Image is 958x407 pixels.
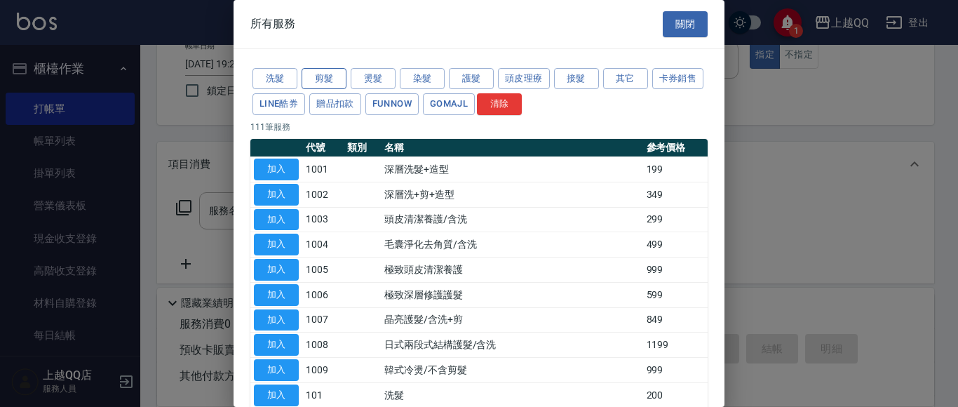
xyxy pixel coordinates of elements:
[302,139,344,157] th: 代號
[643,207,708,232] td: 299
[381,258,643,283] td: 極致頭皮清潔養護
[449,68,494,90] button: 護髮
[477,93,522,115] button: 清除
[302,358,344,383] td: 1009
[643,139,708,157] th: 參考價格
[254,309,299,331] button: 加入
[309,93,361,115] button: 贈品扣款
[643,258,708,283] td: 999
[344,139,381,157] th: 類別
[302,232,344,258] td: 1004
[652,68,704,90] button: 卡券銷售
[663,11,708,37] button: 關閉
[302,207,344,232] td: 1003
[254,359,299,381] button: 加入
[302,182,344,207] td: 1002
[302,282,344,307] td: 1006
[302,258,344,283] td: 1005
[381,232,643,258] td: 毛囊淨化去角質/含洗
[400,68,445,90] button: 染髮
[498,68,550,90] button: 頭皮理療
[381,307,643,333] td: 晶亮護髮/含洗+剪
[254,209,299,231] button: 加入
[254,385,299,406] button: 加入
[381,358,643,383] td: 韓式冷燙/不含剪髮
[254,184,299,206] button: 加入
[381,139,643,157] th: 名稱
[302,157,344,182] td: 1001
[381,182,643,207] td: 深層洗+剪+造型
[643,358,708,383] td: 999
[250,121,708,133] p: 111 筆服務
[381,282,643,307] td: 極致深層修護護髮
[423,93,475,115] button: GOMAJL
[643,232,708,258] td: 499
[254,334,299,356] button: 加入
[603,68,648,90] button: 其它
[643,307,708,333] td: 849
[381,333,643,358] td: 日式兩段式結構護髮/含洗
[643,157,708,182] td: 199
[643,333,708,358] td: 1199
[254,234,299,255] button: 加入
[252,68,297,90] button: 洗髮
[254,284,299,306] button: 加入
[302,307,344,333] td: 1007
[381,157,643,182] td: 深層洗髮+造型
[351,68,396,90] button: 燙髮
[643,182,708,207] td: 349
[250,17,295,31] span: 所有服務
[252,93,305,115] button: LINE酷券
[381,207,643,232] td: 頭皮清潔養護/含洗
[302,68,346,90] button: 剪髮
[254,159,299,180] button: 加入
[643,282,708,307] td: 599
[554,68,599,90] button: 接髮
[254,259,299,281] button: 加入
[365,93,419,115] button: FUNNOW
[302,333,344,358] td: 1008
